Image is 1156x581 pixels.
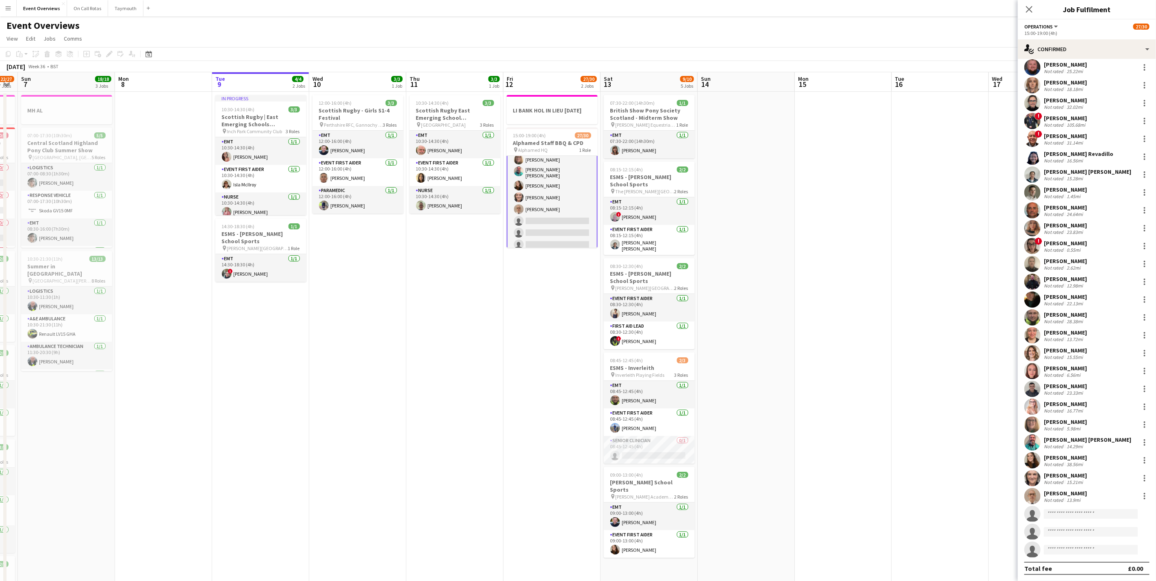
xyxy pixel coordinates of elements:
span: 3 Roles [286,128,300,134]
div: [DATE] [7,63,25,71]
span: Tue [215,75,225,82]
div: [PERSON_NAME] [1044,114,1087,122]
span: 2 Roles [675,285,688,291]
span: ! [616,212,621,217]
span: 13 [603,80,613,89]
span: 5/5 [94,132,106,138]
span: 13/13 [89,256,106,262]
app-job-card: 08:30-12:30 (4h)2/2ESMS - [PERSON_NAME] School Sports [PERSON_NAME][GEOGRAPHIC_DATA]2 RolesEvent ... [604,258,695,349]
span: Mon [118,75,129,82]
span: Inch Park Community Club [227,128,282,134]
span: Edit [26,35,35,42]
span: 07:30-22:00 (14h30m) [610,100,655,106]
h3: Scottish Rugby East Emerging School Championships | Meggetland [410,107,501,121]
app-card-role: EMT1/110:30-14:30 (4h)[PERSON_NAME] [215,137,306,165]
span: [GEOGRAPHIC_DATA][PERSON_NAME], [GEOGRAPHIC_DATA] [33,278,92,284]
app-job-card: 07:30-22:00 (14h30m)1/1British Show Pony Society Scotland - Midterm Show [PERSON_NAME] Equestrian... [604,95,695,158]
span: 08:45-12:45 (4h) [610,357,643,363]
div: [PERSON_NAME] [PERSON_NAME] [1044,168,1131,175]
div: [PERSON_NAME] [1044,400,1087,408]
div: 32.02mi [1065,104,1084,110]
div: Confirmed [1018,39,1156,59]
span: 1/1 [288,223,300,229]
span: 17 [991,80,1003,89]
span: 18/18 [95,76,111,82]
a: Jobs [40,33,59,44]
span: Jobs [43,35,56,42]
span: 2 Roles [675,494,688,500]
span: 5 Roles [92,154,106,160]
div: Not rated [1044,122,1065,128]
app-job-card: 08:45-12:45 (4h)2/3ESMS - Inverleith Inverleith Playing Fields3 RolesEMT1/108:45-12:45 (4h)[PERSO... [604,352,695,464]
app-job-card: 07:00-17:30 (10h30m)5/5Central Scotland Highland Pony Club Summer Show [GEOGRAPHIC_DATA], [GEOGRA... [21,127,112,248]
h3: ESMS - [PERSON_NAME] School Sports [604,173,695,188]
div: MH AL [21,95,112,124]
div: [PERSON_NAME] [1044,490,1087,497]
app-card-role: EMT1/108:45-12:45 (4h)[PERSON_NAME] [604,381,695,408]
div: Not rated [1044,479,1065,485]
app-card-role: Event First Aider6/6 [21,369,112,456]
app-card-role: EMT1/109:00-13:00 (4h)[PERSON_NAME] [604,503,695,530]
span: 2/2 [677,472,688,478]
div: Not rated [1044,247,1065,253]
span: 14 [700,80,711,89]
app-card-role: Ambulance Technician1/111:30-20:30 (9h)[PERSON_NAME] [21,342,112,369]
div: [PERSON_NAME] [1044,61,1087,68]
div: In progress [215,95,306,102]
span: 1/1 [677,100,688,106]
span: 09:00-13:00 (4h) [610,472,643,478]
div: Not rated [1044,372,1065,378]
app-job-card: 10:30-21:30 (11h)13/13Summer in [GEOGRAPHIC_DATA] [GEOGRAPHIC_DATA][PERSON_NAME], [GEOGRAPHIC_DAT... [21,251,112,371]
span: Tue [895,75,904,82]
button: Event Overviews [17,0,67,16]
span: Sat [604,75,613,82]
div: 6.56mi [1065,372,1082,378]
span: 2 Roles [675,188,688,194]
div: 28.38mi [1065,318,1084,324]
span: 10:30-14:30 (4h) [222,106,255,112]
h3: Job Fulfilment [1018,4,1156,15]
span: Mon [798,75,809,82]
app-card-role: EMT1/112:00-16:00 (4h)[PERSON_NAME] [312,131,403,158]
span: 27/30 [581,76,597,82]
span: 9/10 [680,76,694,82]
div: BST [50,63,59,69]
div: 15:00-19:00 (4h) [1024,30,1149,36]
div: Not rated [1044,354,1065,360]
div: 23.33mi [1065,390,1084,396]
div: Not rated [1044,104,1065,110]
span: ! [1035,238,1042,245]
a: Edit [23,33,39,44]
div: [PERSON_NAME] [1044,329,1087,336]
span: The [PERSON_NAME][GEOGRAPHIC_DATA] [616,188,675,194]
button: On Call Rotas [67,0,108,16]
div: 22.13mi [1065,300,1084,307]
span: 16 [894,80,904,89]
span: 3/3 [488,76,500,82]
button: Taymouth [108,0,143,16]
div: 2 Jobs [293,83,305,89]
div: 31.14mi [1065,140,1084,146]
app-job-card: 14:30-18:30 (4h)1/1ESMS - [PERSON_NAME] School Sports [PERSON_NAME][GEOGRAPHIC_DATA]1 RoleEMT1/11... [215,218,306,282]
span: Comms [64,35,82,42]
h3: ESMS - [PERSON_NAME] School Sports [604,270,695,285]
div: Total fee [1024,564,1052,572]
app-card-role: Paramedic1/112:00-16:00 (4h)[PERSON_NAME] [312,186,403,214]
div: [PERSON_NAME] [1044,240,1087,247]
span: 08:15-12:15 (4h) [610,166,643,173]
div: [PERSON_NAME] [1044,132,1087,140]
span: 9 [214,80,225,89]
div: 2.62mi [1065,265,1082,271]
span: 3 Roles [383,122,397,128]
span: 27/30 [575,132,591,138]
app-card-role: Event First Aider1/108:15-12:15 (4h)[PERSON_NAME] [PERSON_NAME] [604,225,695,255]
div: 15.55mi [1065,354,1084,360]
span: [GEOGRAPHIC_DATA] [421,122,466,128]
span: Thu [410,75,420,82]
app-card-role: Senior Clinician0/108:45-12:45 (4h) [604,436,695,464]
div: [PERSON_NAME] Revadillo [1044,150,1113,158]
span: Sun [701,75,711,82]
app-card-role: EMT1/107:30-22:00 (14h30m)[PERSON_NAME] [604,131,695,158]
div: Not rated [1044,86,1065,92]
app-card-role: Logistics1/110:30-11:30 (1h)[PERSON_NAME] [21,287,112,314]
